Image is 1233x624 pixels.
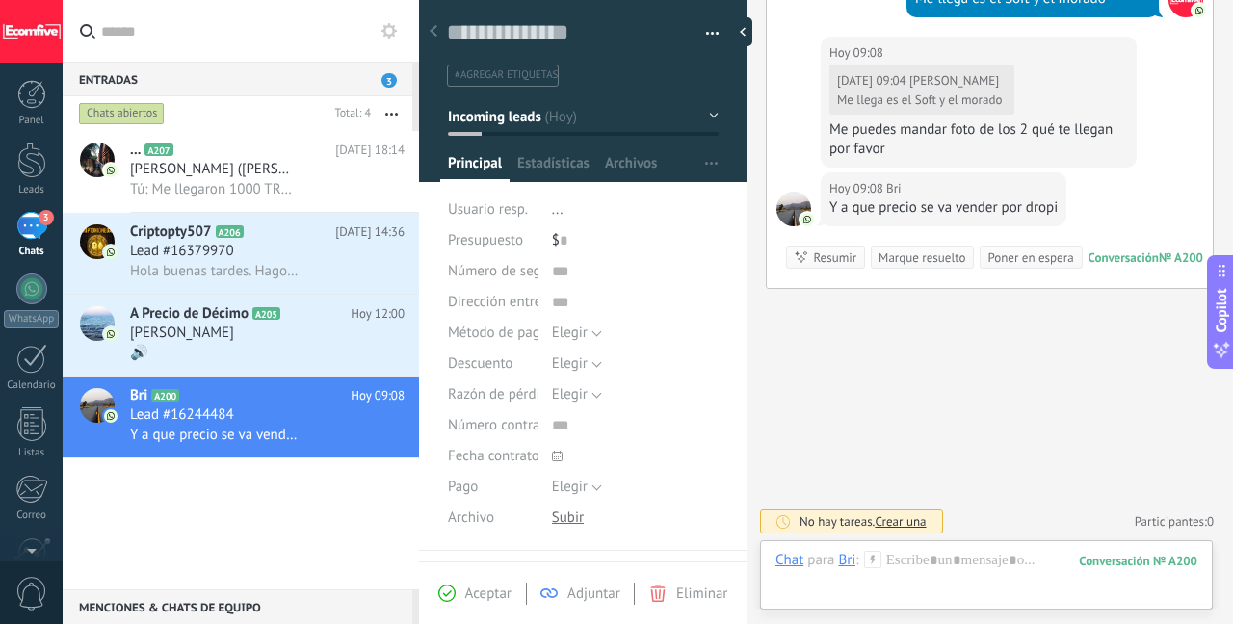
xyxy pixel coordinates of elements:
span: Elegir [552,385,588,403]
span: Pago [448,480,478,494]
span: Criptopty507 [130,222,212,242]
div: Usuario resp. [448,195,538,225]
a: avatariconBriA200Hoy 09:08Lead #16244484Y a que precio se va vender por dropi [63,377,419,457]
div: Conversación [1089,249,1159,266]
div: Poner en espera [987,248,1073,267]
span: Elegir [552,324,588,342]
span: Archivos [605,154,657,182]
span: 🔊 [130,344,148,362]
span: A205 [252,307,280,320]
div: Bri [838,551,855,568]
span: Hoy 09:08 [351,386,405,405]
div: Menciones & Chats de equipo [63,589,412,624]
div: Pago [448,472,538,503]
span: [DATE] 14:36 [335,222,405,242]
div: Resumir [813,248,856,267]
span: #agregar etiquetas [455,68,558,82]
span: : [855,551,858,570]
button: Elegir [552,349,602,379]
a: avataricon...A207[DATE] 18:14[PERSON_NAME] ([PERSON_NAME])Tú: Me llegaron 1000 TR90 de buena cali... [63,131,419,212]
div: Calendario [4,379,60,392]
div: Ocultar [733,17,752,46]
span: Fecha contrato [448,449,539,463]
div: [DATE] 09:04 [837,73,909,89]
span: para [807,551,834,570]
div: $ [552,225,719,256]
div: Me llega es el Soft y el morado [837,92,1002,108]
img: icon [104,164,118,177]
img: com.amocrm.amocrmwa.svg [800,213,814,226]
button: Elegir [552,318,602,349]
img: icon [104,409,118,423]
span: [DATE] 18:14 [335,141,405,160]
span: Presupuesto [448,231,523,249]
div: Número de seguimiento [448,256,538,287]
span: Razón de pérdida [448,387,555,402]
span: ... [130,141,141,160]
span: Método de pago [448,325,548,340]
span: A Precio de Décimo [130,304,249,324]
div: No hay tareas. [800,513,927,530]
div: Fecha contrato [448,441,538,472]
span: Adjuntar [567,585,620,603]
div: Archivo [448,503,538,533]
span: [PERSON_NAME] ([PERSON_NAME]) [130,160,299,179]
span: Y a que precio se va vender por dropi [130,426,299,444]
span: Dirección entrega [448,295,557,309]
div: Hoy 09:08 [829,179,886,198]
a: avatariconCriptopty507A206[DATE] 14:36Lead #16379970Hola buenas tardes. Hago Dropshiping en Dropi... [63,213,419,294]
span: Descuento [448,356,512,371]
button: Elegir [552,379,602,410]
div: Leads [4,184,60,196]
div: Me puedes mandar foto de los 2 qué te llegan por favor [829,120,1128,159]
span: Lead #16244484 [130,405,234,425]
div: Panel [4,115,60,127]
span: Bri [886,179,902,198]
span: Hoy 12:00 [351,304,405,324]
span: Número contrato [448,418,552,432]
div: Número contrato [448,410,538,441]
span: Eliminar [676,585,727,603]
span: Elegir [552,354,588,373]
div: WhatsApp [4,310,59,328]
span: [PERSON_NAME] [130,324,234,343]
div: Método de pago [448,318,538,349]
span: Elegir [552,478,588,496]
div: Chats [4,246,60,258]
span: A200 [151,389,179,402]
div: Total: 4 [328,104,371,123]
span: Bri [130,386,147,405]
span: A207 [144,143,172,156]
span: Copilot [1212,289,1231,333]
span: Usuario resp. [448,200,528,219]
div: Descuento [448,349,538,379]
img: icon [104,246,118,259]
span: Número de seguimiento [448,264,596,278]
span: 3 [381,73,397,88]
div: Correo [4,509,60,522]
span: Principal [448,154,502,182]
div: Hoy 09:08 [829,43,886,63]
div: № A200 [1159,249,1203,266]
span: Tú: Me llegaron 1000 TR90 de buena calidad (no los de piñata) con estuche [130,180,299,198]
a: avatariconA Precio de DécimoA205Hoy 12:00[PERSON_NAME]🔊 [63,295,419,376]
span: Crear una [875,513,926,530]
div: Razón de pérdida [448,379,538,410]
span: 3 [39,210,54,225]
span: ... [552,200,564,219]
div: Marque resuelto [879,248,965,267]
div: 200 [1079,553,1197,569]
button: Más [371,96,412,131]
span: Estadísticas [517,154,590,182]
span: A206 [216,225,244,238]
div: Dirección entrega [448,287,538,318]
div: Presupuesto [448,225,538,256]
span: Lead #16379970 [130,242,234,261]
a: Participantes:0 [1135,513,1214,530]
div: Listas [4,447,60,459]
div: Chats abiertos [79,102,165,125]
span: Archivo [448,510,494,525]
div: Entradas [63,62,412,96]
div: Y a que precio se va vender por dropi [829,198,1058,218]
span: Hola buenas tardes. Hago Dropshiping en Dropi. En su sección.. NAD lo tiene disponible? [130,262,299,280]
